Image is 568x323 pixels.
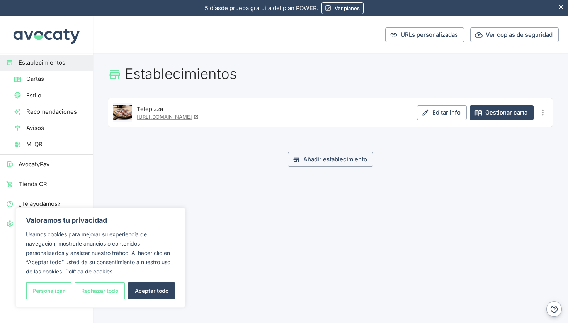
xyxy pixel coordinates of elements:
[554,0,568,14] button: Esconder aviso
[26,282,71,299] button: Personalizar
[3,277,90,289] button: Cerrar sesión
[26,216,175,225] p: Valoramos tu privacidad
[19,160,87,169] span: AvocatyPay
[537,106,549,119] button: Más opciones
[26,140,87,149] span: Mi QR
[75,282,125,299] button: Rechazar todo
[26,75,87,83] span: Cartas
[113,103,132,122] a: Editar establecimiento
[108,65,553,82] h1: Establecimientos
[205,4,318,12] p: de prueba gratuita del plan POWER.
[205,5,221,12] span: 5 días
[26,230,175,276] p: Usamos cookies para mejorar su experiencia de navegación, mostrarle anuncios o contenidos persona...
[26,91,87,100] span: Estilo
[546,301,562,317] button: Ayuda y contacto
[128,282,175,299] button: Aceptar todo
[385,27,464,42] button: URLs personalizadas
[470,27,559,42] button: Ver copias de seguridad
[417,105,467,120] a: Editar info
[26,124,87,132] span: Avisos
[19,200,87,208] span: ¿Te ayudamos?
[26,108,87,116] span: Recomendaciones
[19,58,87,67] span: Establecimientos
[137,105,199,113] p: Telepizza
[137,114,199,120] a: [URL][DOMAIN_NAME]
[321,2,364,14] a: Ver planes
[470,105,534,120] a: Gestionar carta
[15,208,185,308] div: Valoramos tu privacidad
[65,268,113,275] a: Política de cookies
[12,16,81,53] img: Avocaty
[19,180,87,188] span: Tienda QR
[113,103,132,122] img: Thumbnail
[288,152,373,167] button: Añadir establecimiento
